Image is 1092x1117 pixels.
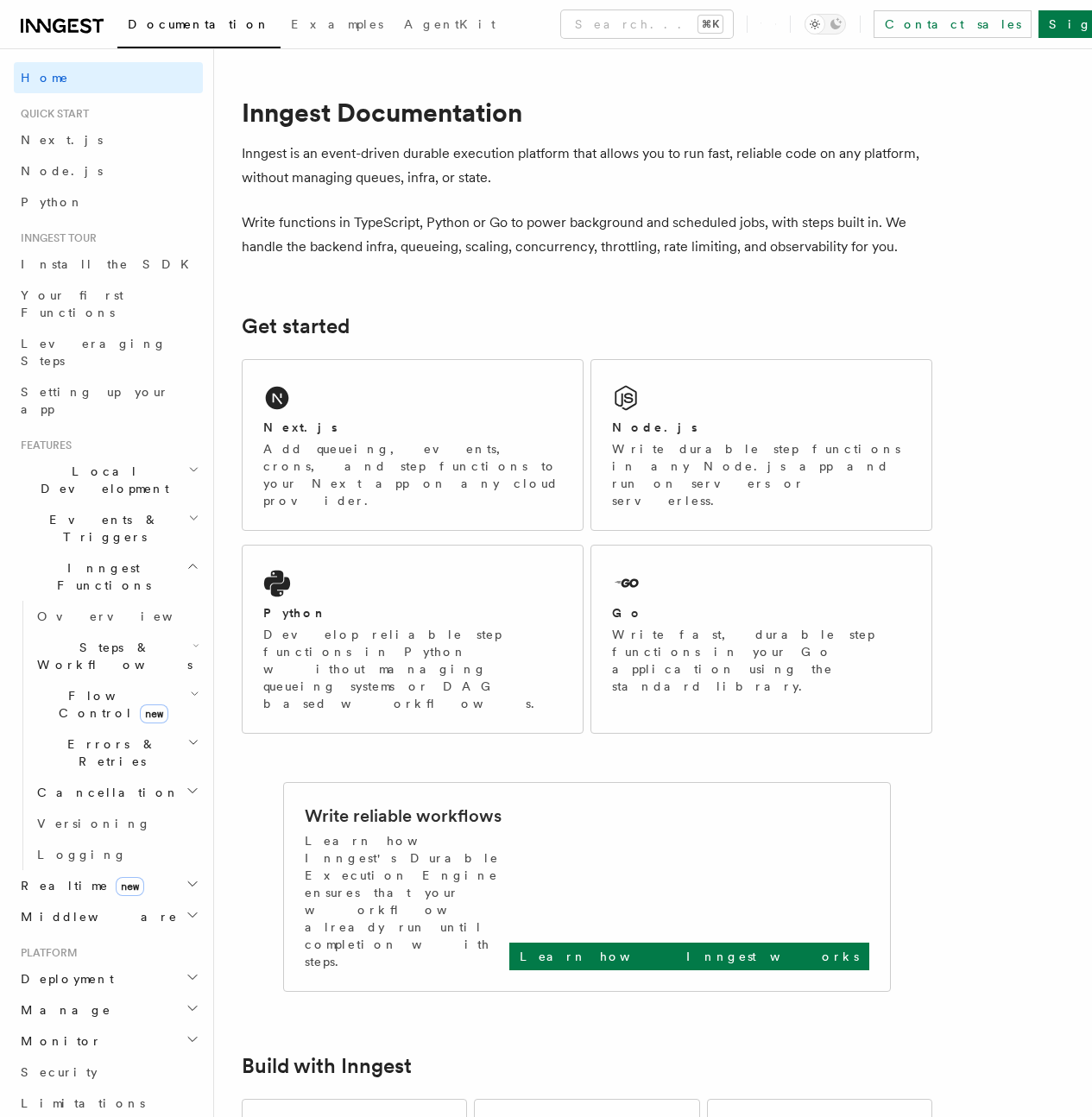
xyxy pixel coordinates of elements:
a: Learn how Inngest works [509,943,869,970]
button: Middleware [14,901,203,932]
button: Local Development [14,456,203,504]
button: Monitor [14,1025,203,1057]
button: Flow Controlnew [30,680,203,729]
span: Flow Control [30,687,190,722]
span: Install the SDK [21,257,199,271]
span: Node.js [21,164,103,178]
p: Write functions in TypeScript, Python or Go to power background and scheduled jobs, with steps bu... [242,211,932,259]
span: Security [21,1065,98,1079]
a: Build with Inngest [242,1054,412,1078]
span: Versioning [37,817,151,830]
span: Realtime [14,877,144,894]
span: Setting up your app [21,385,169,416]
a: Contact sales [874,10,1032,38]
span: Inngest Functions [14,559,186,594]
h2: Python [263,604,327,622]
span: Inngest tour [14,231,97,245]
a: Node.js [14,155,203,186]
h2: Node.js [612,419,697,436]
a: Your first Functions [14,280,203,328]
a: Get started [242,314,350,338]
a: AgentKit [394,5,506,47]
span: Examples [291,17,383,31]
button: Inngest Functions [14,552,203,601]
span: Platform [14,946,78,960]
span: Logging [37,848,127,861]
span: Documentation [128,17,270,31]
a: Versioning [30,808,203,839]
a: GoWrite fast, durable step functions in your Go application using the standard library. [590,545,932,734]
span: Monitor [14,1032,102,1050]
span: new [116,877,144,896]
p: Learn how Inngest's Durable Execution Engine ensures that your workflow already run until complet... [305,832,509,970]
span: Deployment [14,970,114,988]
span: Limitations [21,1096,145,1110]
span: Cancellation [30,784,180,801]
button: Manage [14,994,203,1025]
p: Write durable step functions in any Node.js app and run on servers or serverless. [612,440,911,509]
span: Local Development [14,463,188,497]
span: new [140,704,168,723]
p: Add queueing, events, crons, and step functions to your Next app on any cloud provider. [263,440,562,509]
a: Python [14,186,203,218]
div: Inngest Functions [14,601,203,870]
a: Examples [281,5,394,47]
button: Errors & Retries [30,729,203,777]
span: Your first Functions [21,288,123,319]
span: Leveraging Steps [21,337,167,368]
p: Inngest is an event-driven durable execution platform that allows you to run fast, reliable code ... [242,142,932,190]
p: Develop reliable step functions in Python without managing queueing systems or DAG based workflows. [263,626,562,712]
button: Deployment [14,963,203,994]
a: Install the SDK [14,249,203,280]
a: PythonDevelop reliable step functions in Python without managing queueing systems or DAG based wo... [242,545,584,734]
button: Events & Triggers [14,504,203,552]
a: Next.js [14,124,203,155]
span: Quick start [14,107,89,121]
a: Node.jsWrite durable step functions in any Node.js app and run on servers or serverless. [590,359,932,531]
span: Steps & Workflows [30,639,193,673]
span: Python [21,195,84,209]
h1: Inngest Documentation [242,97,932,128]
a: Setting up your app [14,376,203,425]
button: Steps & Workflows [30,632,203,680]
span: Middleware [14,908,178,925]
a: Next.jsAdd queueing, events, crons, and step functions to your Next app on any cloud provider. [242,359,584,531]
span: AgentKit [404,17,496,31]
a: Security [14,1057,203,1088]
p: Learn how Inngest works [520,948,859,965]
span: Manage [14,1001,111,1019]
button: Cancellation [30,777,203,808]
a: Documentation [117,5,281,48]
a: Overview [30,601,203,632]
button: Search...⌘K [561,10,733,38]
button: Toggle dark mode [805,14,846,35]
span: Overview [37,609,215,623]
span: Next.js [21,133,103,147]
h2: Write reliable workflows [305,804,502,828]
button: Realtimenew [14,870,203,901]
span: Errors & Retries [30,735,187,770]
p: Write fast, durable step functions in your Go application using the standard library. [612,626,911,695]
kbd: ⌘K [698,16,723,33]
a: Leveraging Steps [14,328,203,376]
h2: Next.js [263,419,338,436]
a: Home [14,62,203,93]
span: Events & Triggers [14,511,188,546]
span: Features [14,439,72,452]
h2: Go [612,604,643,622]
span: Home [21,69,69,86]
a: Logging [30,839,203,870]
